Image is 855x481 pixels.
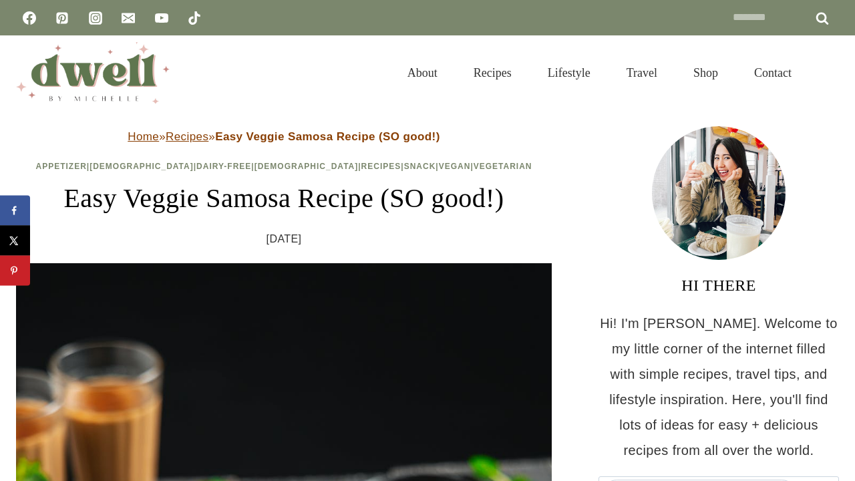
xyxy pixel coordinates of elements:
[215,130,440,143] strong: Easy Veggie Samosa Recipe (SO good!)
[736,49,810,96] a: Contact
[389,49,456,96] a: About
[82,5,109,31] a: Instagram
[49,5,75,31] a: Pinterest
[598,311,839,463] p: Hi! I'm [PERSON_NAME]. Welcome to my little corner of the internet filled with simple recipes, tr...
[254,162,359,171] a: [DEMOGRAPHIC_DATA]
[181,5,208,31] a: TikTok
[439,162,471,171] a: Vegan
[675,49,736,96] a: Shop
[816,61,839,84] button: View Search Form
[404,162,436,171] a: Snack
[166,130,208,143] a: Recipes
[16,178,552,218] h1: Easy Veggie Samosa Recipe (SO good!)
[389,49,810,96] nav: Primary Navigation
[16,42,170,104] img: DWELL by michelle
[16,5,43,31] a: Facebook
[456,49,530,96] a: Recipes
[128,130,440,143] span: » »
[90,162,194,171] a: [DEMOGRAPHIC_DATA]
[530,49,609,96] a: Lifestyle
[474,162,532,171] a: Vegetarian
[35,162,532,171] span: | | | | | | |
[35,162,86,171] a: Appetizer
[361,162,401,171] a: Recipes
[267,229,302,249] time: [DATE]
[148,5,175,31] a: YouTube
[196,162,251,171] a: Dairy-Free
[609,49,675,96] a: Travel
[128,130,159,143] a: Home
[115,5,142,31] a: Email
[598,273,839,297] h3: HI THERE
